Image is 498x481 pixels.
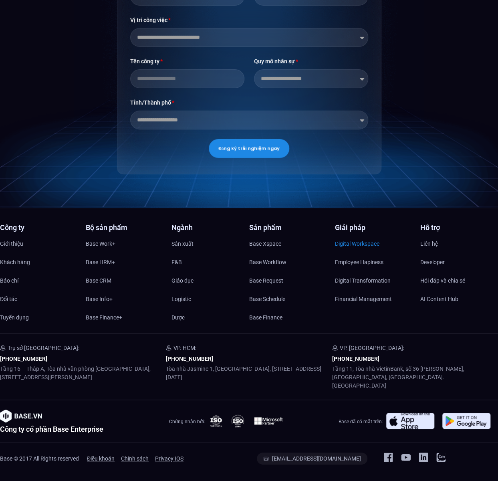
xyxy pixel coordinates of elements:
[86,275,111,287] span: Base CRM
[171,238,249,250] a: Sản xuất
[332,356,379,362] a: [PHONE_NUMBER]
[420,275,465,287] span: Hỏi đáp và chia sẻ
[332,365,498,390] p: Tầng 11, Tòa nhà VietinBank, số 36 [PERSON_NAME], [GEOGRAPHIC_DATA], [GEOGRAPHIC_DATA]. [GEOGRAPH...
[86,293,163,305] a: Base Info+
[173,345,196,351] span: VP. HCM:
[86,311,122,323] span: Base Finance+
[249,293,285,305] span: Base Schedule
[86,238,163,250] a: Base Work+
[171,293,191,305] span: Logistic
[130,98,175,111] label: Tỉnh/Thành phố
[249,256,327,268] a: Base Workflow
[257,453,367,465] a: [EMAIL_ADDRESS][DOMAIN_NAME]
[249,238,327,250] a: Base Xspace
[254,57,298,69] label: Quy mô nhân sự
[171,311,249,323] a: Dược
[249,238,281,250] span: Base Xspace
[86,256,115,268] span: Base HRM+
[155,453,183,465] span: Privacy IOS
[420,238,498,250] a: Liên hệ
[420,224,498,231] h4: Hỗ trợ
[420,293,498,305] a: AI Content Hub
[335,238,412,250] a: Digital Workspace
[420,238,438,250] span: Liên hệ
[86,311,163,323] a: Base Finance+
[130,57,163,69] label: Tên công ty
[339,419,383,424] span: Base đã có mặt trên:
[249,256,286,268] span: Base Workflow
[335,293,391,305] span: Financial Management
[420,275,498,287] a: Hỏi đáp và chia sẻ
[169,419,205,424] span: Chứng nhận bởi:
[121,453,149,465] a: Chính sách
[171,275,249,287] a: Giáo dục
[8,345,79,351] span: Trụ sở [GEOGRAPHIC_DATA]:
[171,256,182,268] span: F&B
[171,238,194,250] span: Sản xuất
[335,275,390,287] span: Digital Transformation
[272,456,361,461] span: [EMAIL_ADDRESS][DOMAIN_NAME]
[166,356,213,362] a: [PHONE_NUMBER]
[249,275,283,287] span: Base Request
[130,15,171,28] label: Vị trí công việc
[335,256,412,268] a: Employee Hapiness
[249,311,282,323] span: Base Finance
[249,293,327,305] a: Base Schedule
[249,311,327,323] a: Base Finance
[335,256,383,268] span: Employee Hapiness
[87,453,115,465] a: Điều khoản
[171,311,185,323] span: Dược
[249,224,327,231] h4: Sản phẩm
[335,293,412,305] a: Financial Management
[86,275,163,287] a: Base CRM
[86,293,113,305] span: Base Info+
[335,224,412,231] h4: Giải pháp
[420,256,445,268] span: Developer
[335,238,379,250] span: Digital Workspace
[86,256,163,268] a: Base HRM+
[340,345,404,351] span: VP. [GEOGRAPHIC_DATA]:
[171,256,249,268] a: F&B
[171,224,249,231] h4: Ngành
[171,275,194,287] span: Giáo dục
[335,275,412,287] a: Digital Transformation
[86,238,115,250] span: Base Work+
[249,275,327,287] a: Base Request
[218,146,280,151] span: Đăng ký trải nghiệm ngay
[86,224,163,231] h4: Bộ sản phẩm
[420,256,498,268] a: Developer
[420,293,458,305] span: AI Content Hub
[166,365,332,382] p: Tòa nhà Jasmine 1, [GEOGRAPHIC_DATA], [STREET_ADDRESS][DATE]
[209,139,289,158] button: Đăng ký trải nghiệm ngay
[171,293,249,305] a: Logistic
